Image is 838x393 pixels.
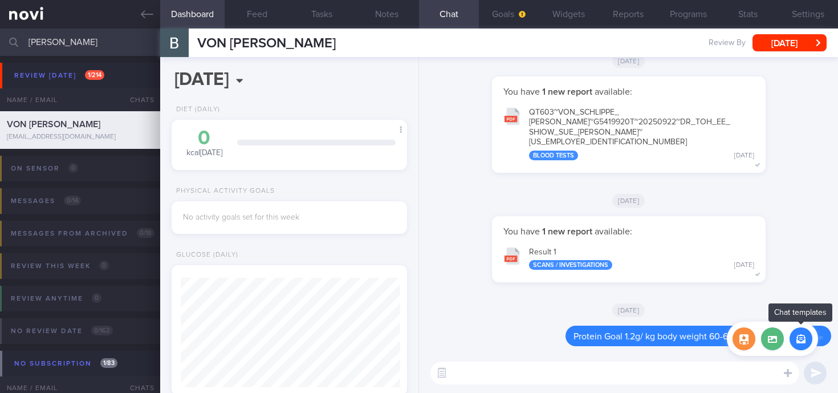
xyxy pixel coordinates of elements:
p: You have available: [503,226,754,237]
button: QT603~VON_SCHLIPPE_[PERSON_NAME]~G5419920T~20250922~DR_TOH_EE_SHIOW_SUE_[PERSON_NAME]~[US_EMPLOYE... [498,100,760,166]
span: 0 / 18 [137,228,154,238]
div: [EMAIL_ADDRESS][DOMAIN_NAME] [7,133,153,141]
span: 0 / 162 [91,326,113,335]
div: No activity goals set for this week [183,213,396,223]
div: Messages from Archived [8,226,157,241]
span: [DATE] [612,54,645,68]
span: VON [PERSON_NAME] [7,120,100,129]
button: [DATE] [752,34,827,51]
span: 0 [99,261,109,270]
span: 1 / 83 [100,358,117,368]
strong: 1 new report [540,227,595,236]
p: You have available: [503,86,754,98]
div: Review [DATE] [11,68,107,83]
div: No review date [8,323,116,339]
div: QT603~VON_ SCHLIPPE_ [PERSON_NAME]~G5419920T~20250922~DR_ TOH_ EE_ SHIOW_ SUE_ [PERSON_NAME]~[US_... [529,108,754,160]
span: 0 / 14 [64,196,81,205]
div: 0 [183,128,226,148]
span: 0 [68,163,78,173]
button: Result 1 Scans / Investigations [DATE] [498,240,760,276]
div: kcal [DATE] [183,128,226,159]
div: Scans / Investigations [529,260,612,270]
span: 1 / 214 [85,70,104,80]
span: VON [PERSON_NAME] [197,37,336,50]
div: Messages [8,193,84,209]
div: Chats [115,88,160,111]
div: On sensor [8,161,81,176]
div: Review anytime [8,291,104,306]
span: [DATE] [612,303,645,317]
div: Review this week [8,258,112,274]
div: [DATE] [734,261,754,270]
div: Glucose (Daily) [172,251,238,260]
span: Protein Goal 1.2g/ kg body weight 60-65g of protein daily [573,332,800,341]
div: Diet (Daily) [172,106,220,114]
div: Blood Tests [529,151,578,160]
span: 0 [92,293,101,303]
div: Result 1 [529,248,754,270]
span: Review By [709,38,746,48]
div: No subscription [11,356,120,371]
div: [DATE] [734,152,754,160]
div: Physical Activity Goals [172,187,275,196]
span: [DATE] [612,194,645,208]
strong: 1 new report [540,87,595,96]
